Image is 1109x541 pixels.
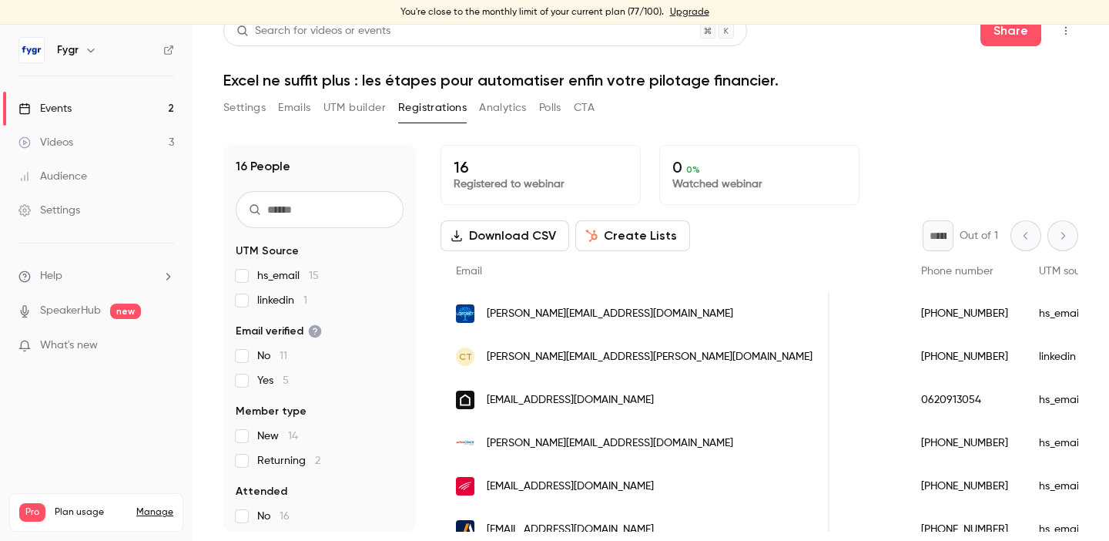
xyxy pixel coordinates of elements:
span: [PERSON_NAME][EMAIL_ADDRESS][PERSON_NAME][DOMAIN_NAME] [487,349,812,365]
span: No [257,348,287,364]
span: Member type [236,404,307,419]
span: Pro [19,503,45,522]
button: UTM builder [323,96,386,120]
div: [PHONE_NUMBER] [906,292,1024,335]
a: Manage [136,506,173,519]
div: Videos [18,135,73,150]
span: [EMAIL_ADDRESS][DOMAIN_NAME] [487,479,654,495]
button: Registrations [398,96,467,120]
div: Audience [18,169,87,184]
p: Watched webinar [672,176,846,192]
span: linkedin [257,293,307,308]
span: Attended [236,484,287,499]
h1: 16 People [236,157,290,176]
button: Emails [278,96,310,120]
span: Help [40,268,62,284]
span: What's new [40,338,98,354]
button: Analytics [479,96,527,120]
li: help-dropdown-opener [18,268,174,284]
span: 5 [283,375,289,386]
img: laforet.com [456,304,474,323]
span: 16 [280,511,290,522]
a: Upgrade [670,6,709,18]
button: Download CSV [441,220,569,251]
span: Phone number [921,266,993,277]
a: SpeakerHub [40,303,101,319]
button: CTA [574,96,595,120]
img: Fygr [19,38,44,62]
div: Settings [18,203,80,218]
button: Share [980,15,1041,46]
p: Out of 1 [960,228,998,244]
span: 2 [315,455,320,466]
p: Registered to webinar [454,176,628,192]
p: 16 [454,158,628,176]
div: 0620913054 [906,378,1024,422]
button: Settings [223,96,266,120]
span: [PERSON_NAME][EMAIL_ADDRESS][DOMAIN_NAME] [487,306,733,322]
span: UTM Source [236,244,299,259]
p: 0 [672,158,846,176]
span: [PERSON_NAME][EMAIL_ADDRESS][DOMAIN_NAME] [487,435,733,452]
div: [PHONE_NUMBER] [906,465,1024,508]
span: [EMAIL_ADDRESS][DOMAIN_NAME] [487,522,654,538]
img: fiteco.com [456,477,474,496]
span: 14 [288,431,298,442]
button: Create Lists [575,220,690,251]
span: 1 [303,295,307,306]
img: supercfo.io [456,391,474,409]
span: New [257,428,298,444]
div: [PHONE_NUMBER] [906,422,1024,465]
div: Events [18,101,72,116]
span: Yes [257,373,289,388]
span: new [110,304,141,319]
img: coachforgood.fr [456,434,474,452]
h6: Fygr [57,42,79,58]
span: 0 % [686,164,700,175]
div: [PHONE_NUMBER] [906,335,1024,378]
div: Search for videos or events [236,23,390,39]
span: Email verified [236,324,322,339]
h1: Excel ne suffit plus : les étapes pour automatiser enfin votre pilotage financier. [223,71,1078,89]
span: No [257,509,290,524]
span: Plan usage [55,506,127,519]
span: Email [456,266,482,277]
span: CT [459,350,472,364]
span: 15 [309,270,319,281]
img: acting.co [456,520,474,539]
span: Returning [257,453,320,469]
span: [EMAIL_ADDRESS][DOMAIN_NAME] [487,392,654,408]
span: hs_email [257,268,319,284]
button: Polls [539,96,561,120]
span: UTM source [1039,266,1097,277]
span: 11 [280,351,287,361]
